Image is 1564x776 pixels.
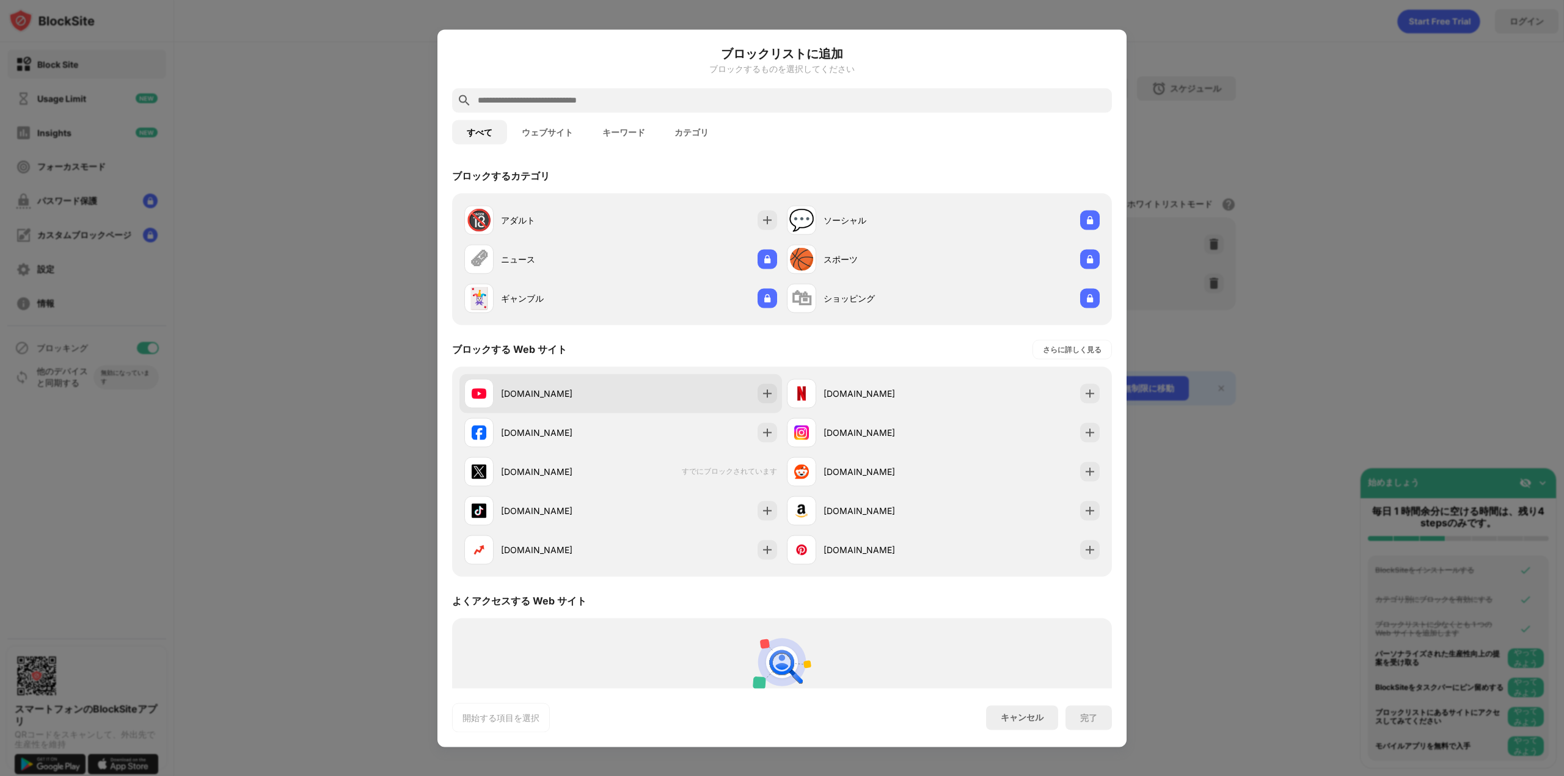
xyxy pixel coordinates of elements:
button: カテゴリ [660,120,723,144]
img: favicons [472,542,486,557]
img: personal-suggestions.svg [753,633,811,691]
div: ソーシャル [824,214,943,227]
div: [DOMAIN_NAME] [501,543,621,556]
img: search.svg [457,93,472,107]
div: 🃏 [466,286,492,311]
img: favicons [794,503,809,518]
div: アダルト [501,214,621,227]
div: 💬 [789,208,814,233]
div: [DOMAIN_NAME] [501,387,621,400]
div: [DOMAIN_NAME] [824,387,943,400]
img: favicons [472,464,486,479]
div: ニュース [501,253,621,266]
button: キーワード [588,120,660,144]
button: すべて [452,120,507,144]
div: [DOMAIN_NAME] [824,465,943,478]
div: 🗞 [469,247,489,272]
div: [DOMAIN_NAME] [501,465,621,478]
img: favicons [794,464,809,479]
h6: ブロックリストに追加 [452,44,1112,62]
div: 完了 [1080,713,1097,722]
div: 🛍 [791,286,812,311]
img: favicons [794,542,809,557]
div: ブロックするものを選択してください [452,63,1112,73]
img: favicons [472,425,486,440]
div: よくアクセスする Web サイト [452,594,586,607]
div: ブロックするカテゴリ [452,169,550,183]
div: 🏀 [789,247,814,272]
div: スポーツ [824,253,943,266]
div: [DOMAIN_NAME] [501,504,621,517]
button: ウェブサイト [507,120,588,144]
div: さらに詳しく見る [1043,343,1102,355]
div: 🔞 [466,208,492,233]
div: [DOMAIN_NAME] [824,543,943,556]
div: 開始する項目を選択 [462,711,539,723]
div: ブロックする Web サイト [452,343,567,356]
img: favicons [472,386,486,401]
div: [DOMAIN_NAME] [824,504,943,517]
div: ギャンブル [501,292,621,305]
span: すでにブロックされています [682,466,777,477]
div: [DOMAIN_NAME] [824,426,943,439]
img: favicons [472,503,486,518]
div: ショッピング [824,292,943,305]
img: favicons [794,386,809,401]
img: favicons [794,425,809,440]
div: キャンセル [1001,712,1043,723]
div: [DOMAIN_NAME] [501,426,621,439]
